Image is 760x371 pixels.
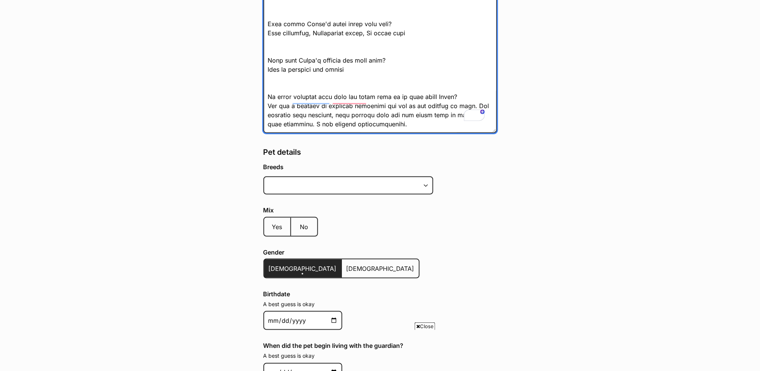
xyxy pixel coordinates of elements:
[263,148,301,157] span: Pet details
[263,249,497,256] label: Gender
[263,163,497,170] label: Breeds
[263,291,497,297] label: Birthdate
[242,333,518,367] iframe: Advertisement
[415,322,435,330] span: Close
[263,300,497,308] p: A best guess is okay
[263,207,497,214] label: Mix
[272,223,282,231] span: Yes
[269,265,337,272] span: [DEMOGRAPHIC_DATA]
[346,265,414,272] span: [DEMOGRAPHIC_DATA]
[300,223,308,231] span: No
